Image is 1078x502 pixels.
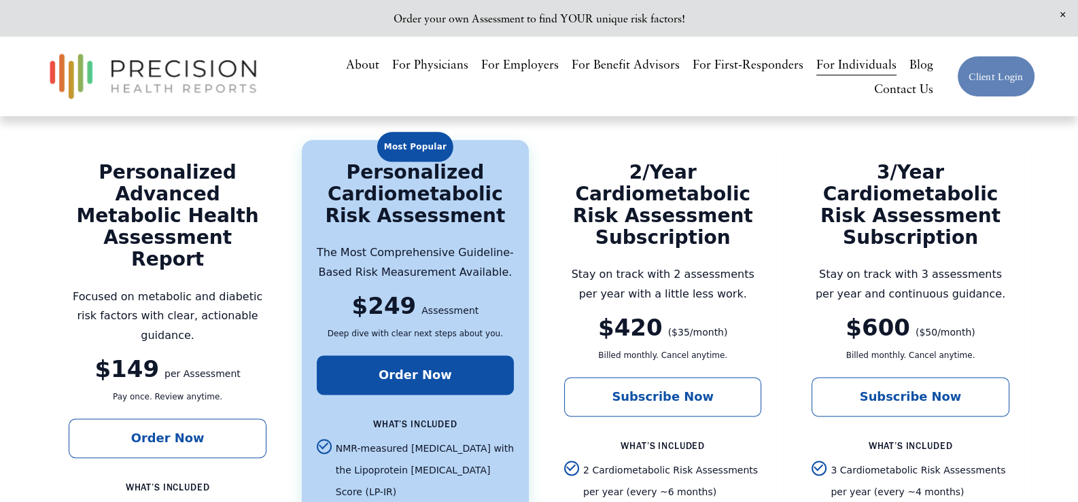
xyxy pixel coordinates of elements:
div: per Assessment [164,363,241,384]
p: Billed monthly. Cancel anytime. [812,348,1009,363]
a: For First-Responders [693,52,803,77]
a: For Physicians [392,52,468,77]
a: Order Now [69,418,266,458]
a: Blog [909,52,933,77]
p: Focused on metabolic and diabetic risk factors with clear, actionable guidance. [69,287,266,346]
a: About [346,52,379,77]
a: For Benefit Advisors [572,52,680,77]
img: Precision Health Reports [43,48,263,105]
iframe: Chat Widget [834,329,1078,502]
div: Assessment [421,300,479,321]
div: ($35/month) [668,321,728,343]
a: For Individuals [816,52,897,77]
p: Stay on track with 3 assessments per year and continuous guidance. [812,265,1009,304]
p: Stay on track with 2 assessments per year with a little less work. [564,265,761,304]
a: For Employers [481,52,559,77]
p: The Most Comprehensive Guideline-Based Risk Measurement Available. [317,243,514,283]
h4: What’s included [317,418,514,431]
h4: What’s included [564,440,761,452]
div: $149 [94,358,159,380]
p: Deep dive with clear next steps about you. [317,327,514,342]
a: Contact Us [874,77,933,101]
div: 2/Year Cardiometabolic Risk Assessment Subscription [564,162,761,249]
div: $420 [598,317,663,338]
div: Most Popular [377,132,453,162]
div: Personalized Advanced Metabolic Health Assessment Report [69,162,266,271]
h4: What’s included [812,440,1009,452]
div: Personalized Cardiometabolic Risk Assessment [317,162,514,228]
a: Order Now [317,355,514,395]
a: Subscribe Now [812,377,1009,416]
div: 3/Year Cardiometabolic Risk Assessment Subscription [812,162,1009,249]
h4: What’s included [69,481,266,494]
a: Client Login [957,56,1034,97]
p: Billed monthly. Cancel anytime. [564,348,761,363]
div: $600 [846,317,910,338]
div: $249 [352,295,417,317]
div: ($50/month) [916,321,975,343]
a: Subscribe Now [564,377,761,416]
p: Pay once. Review anytime. [69,390,266,405]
